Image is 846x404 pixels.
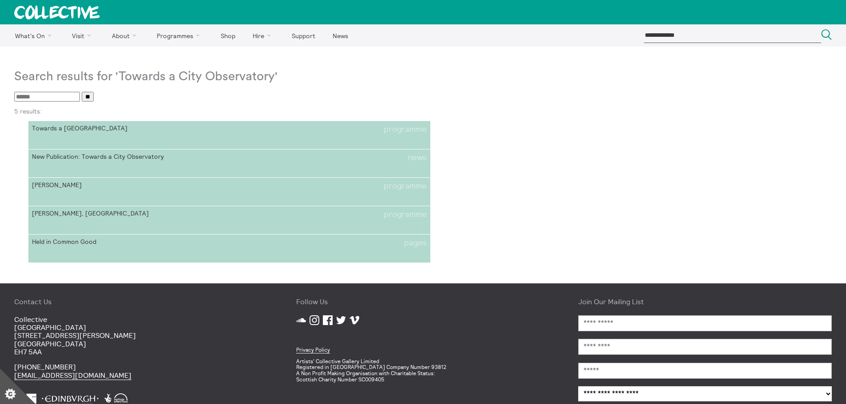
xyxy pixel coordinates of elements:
span: programme [384,210,427,219]
span: programme [384,125,427,134]
span: programme [384,181,427,191]
h4: Contact Us [14,298,268,306]
span: [PERSON_NAME], [GEOGRAPHIC_DATA] [32,210,229,219]
a: [PERSON_NAME]programme [28,178,430,206]
p: Collective [GEOGRAPHIC_DATA] [STREET_ADDRESS][PERSON_NAME] [GEOGRAPHIC_DATA] EH7 5AA [14,315,268,356]
a: News [325,24,356,47]
span: news [408,153,427,162]
a: Visit [64,24,103,47]
a: [EMAIL_ADDRESS][DOMAIN_NAME] [14,371,131,380]
a: Held in Common Goodpages [28,235,430,263]
a: Hire [245,24,282,47]
a: Programmes [149,24,211,47]
h4: Follow Us [296,298,550,306]
a: What's On [7,24,63,47]
span: [PERSON_NAME] [32,181,229,191]
span: Towards a [GEOGRAPHIC_DATA] [32,125,229,134]
span: Held in Common Good [32,238,229,247]
a: Privacy Policy [296,346,330,353]
span: New Publication: Towards a City Observatory [32,153,229,162]
h1: Search results for 'Towards a City Observatory' [14,69,832,83]
p: [PHONE_NUMBER] [14,363,268,379]
a: [PERSON_NAME], [GEOGRAPHIC_DATA]programme [28,206,430,235]
a: Support [284,24,323,47]
a: About [104,24,147,47]
a: Towards a [GEOGRAPHIC_DATA]programme [28,121,430,149]
h4: Join Our Mailing List [578,298,832,306]
a: New Publication: Towards a City Observatorynews [28,149,430,178]
span: pages [404,238,427,247]
p: 5 results: [14,108,832,115]
p: Artists' Collective Gallery Limited Registered in [GEOGRAPHIC_DATA] Company Number 93812 A Non Pr... [296,358,550,383]
a: Shop [213,24,243,47]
